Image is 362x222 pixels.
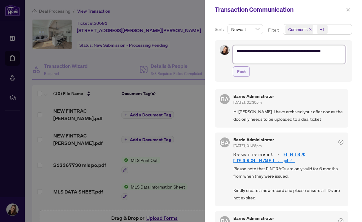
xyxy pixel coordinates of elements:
[268,27,280,33] p: Filter:
[346,7,350,12] span: close
[215,5,344,14] div: Transaction Communication
[221,138,229,147] span: BA
[215,26,225,33] p: Sort:
[233,165,343,201] span: Please note that FINTRACs are only valid for 6 months from when they were issued. Kindly create a...
[220,46,229,55] img: Profile Icon
[288,26,307,33] span: Comments
[233,108,343,123] span: Hi [PERSON_NAME]. I have archived your offer doc as the doc only needs to be uploaded to a deal t...
[309,28,312,31] span: close
[231,24,259,34] span: Newest
[233,100,262,105] span: [DATE], 01:30pm
[233,151,343,164] span: Requirement -
[320,26,325,33] div: +1
[338,140,343,145] span: check-circle
[237,67,246,76] span: Post
[233,137,274,142] h5: Barrie Administrator
[233,143,262,148] span: [DATE], 01:28pm
[233,94,274,98] h5: Barrie Administrator
[233,216,274,220] h5: Barrie Administrator
[285,25,313,34] span: Comments
[221,95,229,103] span: BA
[233,66,250,77] button: Post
